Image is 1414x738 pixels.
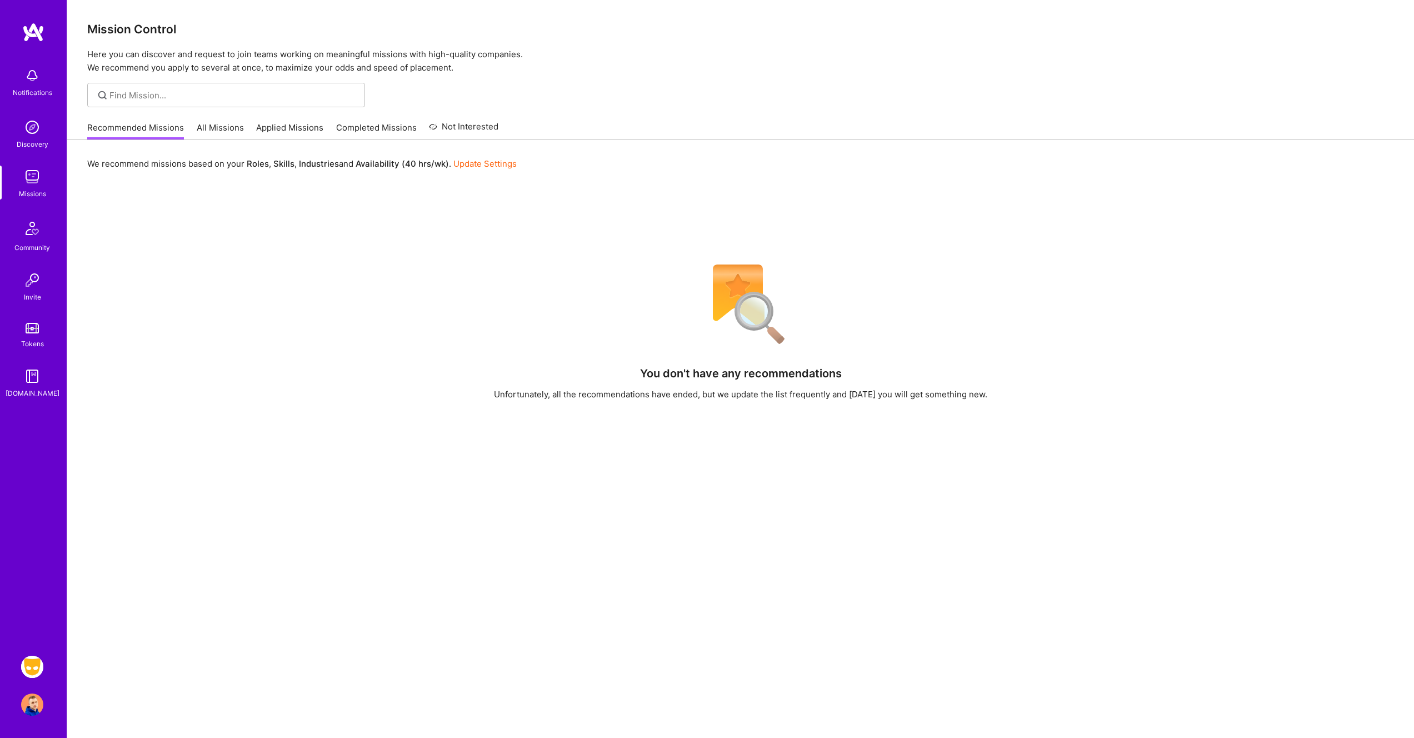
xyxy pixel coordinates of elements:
[273,158,294,169] b: Skills
[96,89,109,102] i: icon SearchGrey
[22,22,44,42] img: logo
[87,22,1394,36] h3: Mission Control
[21,64,43,87] img: bell
[26,323,39,333] img: tokens
[693,257,788,352] img: No Results
[453,158,517,169] a: Update Settings
[336,122,417,140] a: Completed Missions
[87,158,517,169] p: We recommend missions based on your , , and .
[429,120,498,140] a: Not Interested
[24,291,41,303] div: Invite
[18,694,46,716] a: User Avatar
[21,338,44,350] div: Tokens
[109,89,357,101] input: Find Mission...
[17,138,48,150] div: Discovery
[6,387,59,399] div: [DOMAIN_NAME]
[256,122,323,140] a: Applied Missions
[21,656,43,678] img: Grindr: Design
[299,158,339,169] b: Industries
[21,694,43,716] img: User Avatar
[13,87,52,98] div: Notifications
[18,656,46,678] a: Grindr: Design
[21,166,43,188] img: teamwork
[197,122,244,140] a: All Missions
[21,269,43,291] img: Invite
[21,365,43,387] img: guide book
[14,242,50,253] div: Community
[19,188,46,200] div: Missions
[247,158,269,169] b: Roles
[19,215,46,242] img: Community
[87,122,184,140] a: Recommended Missions
[21,116,43,138] img: discovery
[640,367,842,380] h4: You don't have any recommendations
[356,158,449,169] b: Availability (40 hrs/wk)
[87,48,1394,74] p: Here you can discover and request to join teams working on meaningful missions with high-quality ...
[494,388,987,400] div: Unfortunately, all the recommendations have ended, but we update the list frequently and [DATE] y...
